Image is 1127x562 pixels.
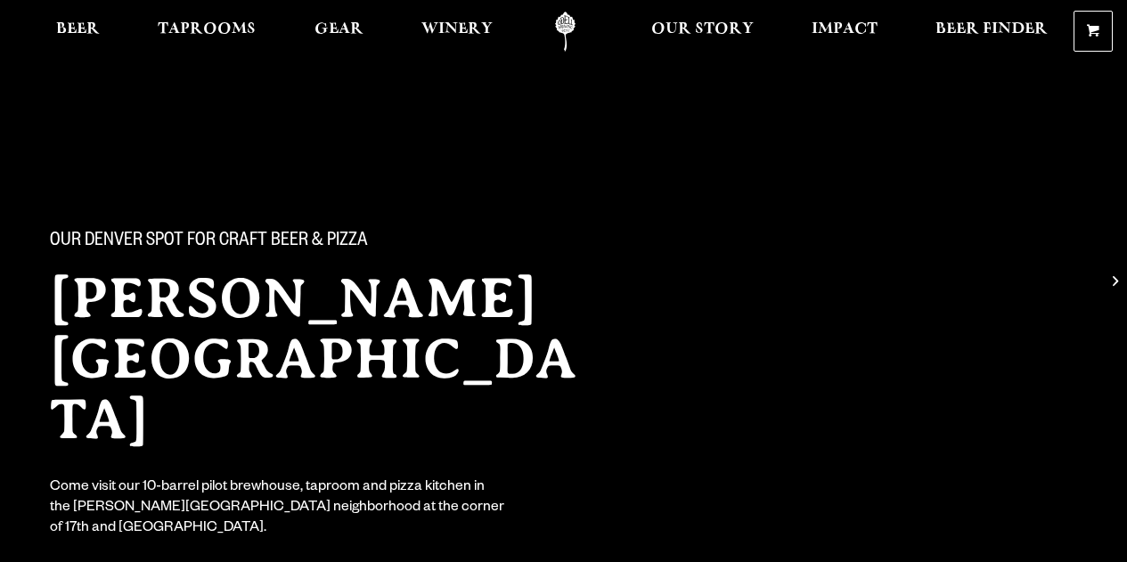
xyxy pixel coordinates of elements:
span: Winery [421,22,493,37]
a: Odell Home [532,12,599,52]
span: Taprooms [158,22,256,37]
span: Gear [314,22,363,37]
a: Our Story [640,12,765,52]
span: Our Denver spot for craft beer & pizza [50,231,368,254]
h2: [PERSON_NAME][GEOGRAPHIC_DATA] [50,268,606,450]
div: Come visit our 10-barrel pilot brewhouse, taproom and pizza kitchen in the [PERSON_NAME][GEOGRAPH... [50,478,506,540]
a: Gear [303,12,375,52]
a: Beer Finder [924,12,1059,52]
a: Impact [800,12,889,52]
span: Beer [56,22,100,37]
span: Impact [812,22,878,37]
a: Winery [410,12,504,52]
span: Our Story [651,22,754,37]
a: Beer [45,12,111,52]
a: Taprooms [146,12,267,52]
span: Beer Finder [935,22,1048,37]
